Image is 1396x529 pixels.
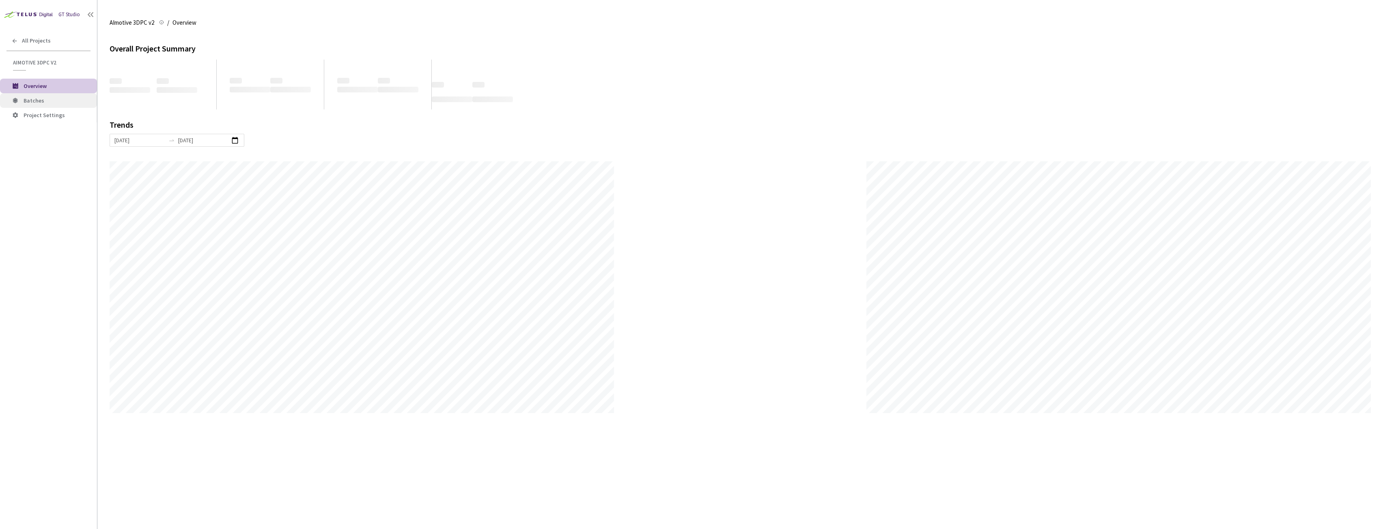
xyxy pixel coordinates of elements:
[378,87,418,92] span: ‌
[432,96,472,102] span: ‌
[24,111,65,119] span: Project Settings
[337,78,349,84] span: ‌
[230,78,242,84] span: ‌
[270,78,282,84] span: ‌
[472,96,513,102] span: ‌
[178,136,229,145] input: End date
[230,87,270,92] span: ‌
[13,59,86,66] span: AImotive 3DPC v2
[157,87,197,93] span: ‌
[378,78,390,84] span: ‌
[172,18,196,28] span: Overview
[168,137,175,143] span: to
[472,82,485,88] span: ‌
[24,82,47,90] span: Overview
[110,42,1384,55] div: Overall Project Summary
[24,97,44,104] span: Batches
[157,78,169,84] span: ‌
[432,82,444,88] span: ‌
[168,137,175,143] span: swap-right
[110,78,122,84] span: ‌
[167,18,169,28] li: /
[337,87,378,92] span: ‌
[270,87,311,92] span: ‌
[110,87,150,93] span: ‌
[110,18,154,28] span: AImotive 3DPC v2
[110,121,1372,134] div: Trends
[58,11,80,19] div: GT Studio
[114,136,165,145] input: Start date
[22,37,51,44] span: All Projects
